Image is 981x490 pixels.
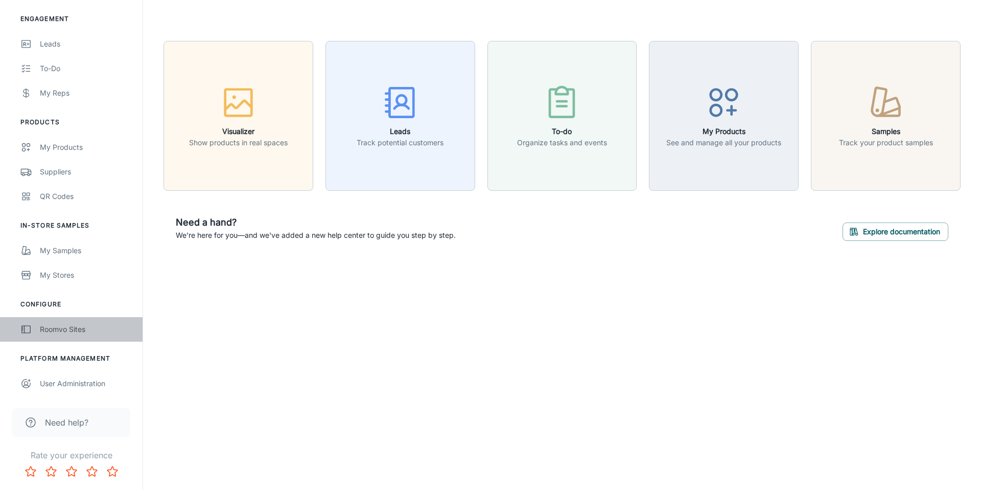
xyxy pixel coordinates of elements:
[325,41,475,191] button: LeadsTrack potential customers
[649,110,799,120] a: My ProductsSee and manage all your products
[189,126,288,137] h6: Visualizer
[40,270,132,281] div: My Stores
[843,226,948,236] a: Explore documentation
[839,126,933,137] h6: Samples
[517,126,607,137] h6: To-do
[176,215,456,230] h6: Need a hand?
[666,126,781,137] h6: My Products
[40,38,132,50] div: Leads
[357,126,443,137] h6: Leads
[40,245,132,256] div: My Samples
[189,137,288,148] p: Show products in real spaces
[40,142,132,153] div: My Products
[176,230,456,241] p: We're here for you—and we've added a new help center to guide you step by step.
[811,110,961,120] a: SamplesTrack your product samples
[357,137,443,148] p: Track potential customers
[811,41,961,191] button: SamplesTrack your product samples
[40,166,132,177] div: Suppliers
[487,110,637,120] a: To-doOrganize tasks and events
[517,137,607,148] p: Organize tasks and events
[163,41,313,191] button: VisualizerShow products in real spaces
[649,41,799,191] button: My ProductsSee and manage all your products
[40,191,132,202] div: QR Codes
[40,87,132,99] div: My Reps
[487,41,637,191] button: To-doOrganize tasks and events
[40,63,132,74] div: To-do
[839,137,933,148] p: Track your product samples
[325,110,475,120] a: LeadsTrack potential customers
[843,222,948,241] button: Explore documentation
[666,137,781,148] p: See and manage all your products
